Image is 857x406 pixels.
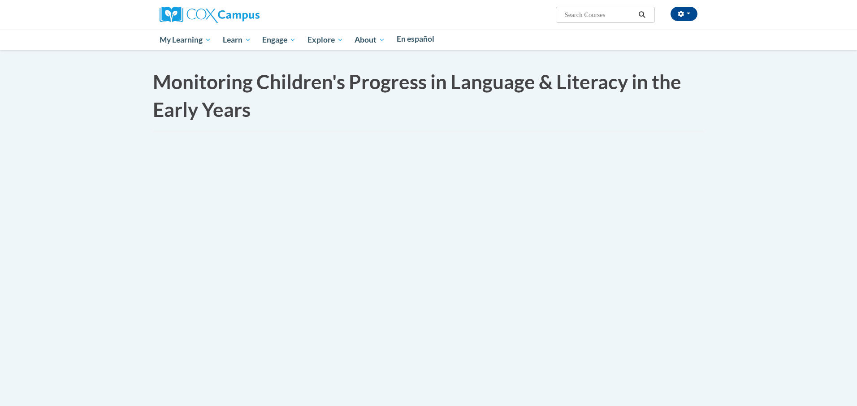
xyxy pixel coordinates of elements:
a: My Learning [154,30,217,50]
span: Learn [223,35,251,45]
a: About [349,30,391,50]
a: Explore [302,30,349,50]
span: Engage [262,35,296,45]
a: Learn [217,30,257,50]
button: Account Settings [671,7,697,21]
a: Cox Campus [160,10,260,18]
span: About [355,35,385,45]
img: Cox Campus [160,7,260,23]
a: Engage [256,30,302,50]
i:  [638,12,646,18]
span: En español [397,34,434,43]
input: Search Courses [564,9,636,20]
span: My Learning [160,35,211,45]
button: Search [636,9,649,20]
div: Main menu [146,30,711,50]
a: En español [391,30,440,48]
span: Monitoring Children's Progress in Language & Literacy in the Early Years [153,70,681,121]
span: Explore [307,35,343,45]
